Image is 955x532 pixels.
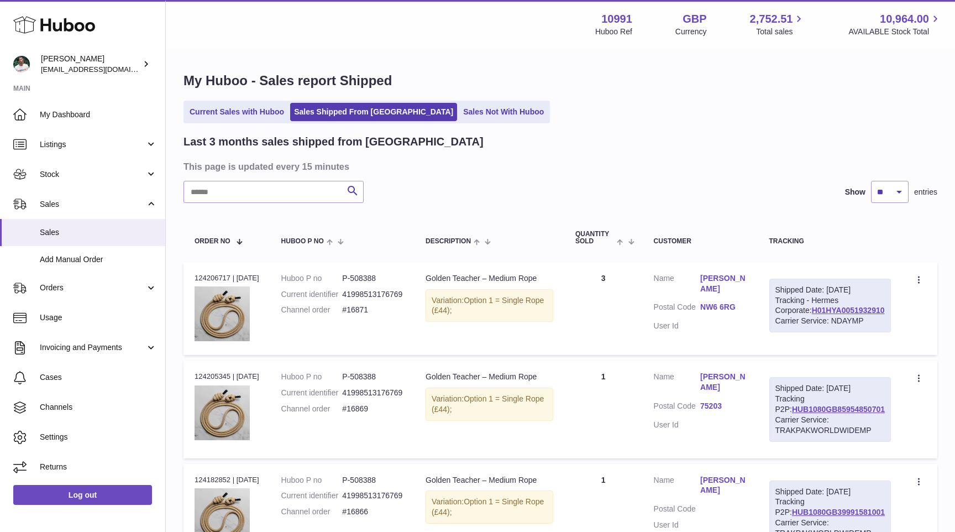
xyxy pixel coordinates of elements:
span: Sales [40,199,145,210]
dt: Postal Code [654,504,700,514]
span: Description [426,238,471,245]
a: [PERSON_NAME] [700,273,747,294]
dd: #16869 [342,404,403,414]
dt: Huboo P no [281,273,343,284]
span: AVAILABLE Stock Total [848,27,942,37]
div: 124206717 | [DATE] [195,273,259,283]
span: Quantity Sold [575,231,614,245]
dt: Current identifier [281,289,343,300]
td: 1 [564,361,643,458]
dt: Postal Code [654,302,700,315]
span: Usage [40,312,157,323]
a: Sales Shipped From [GEOGRAPHIC_DATA] [290,103,457,121]
div: 124205345 | [DATE] [195,372,259,382]
dd: 41998513176769 [342,289,403,300]
span: Option 1 = Single Rope (£44); [432,497,544,517]
a: 10,964.00 AVAILABLE Stock Total [848,12,942,37]
dd: P-508388 [342,372,403,382]
dt: Name [654,372,700,395]
span: Order No [195,238,230,245]
a: [PERSON_NAME] [700,475,747,496]
h3: This page is updated every 15 minutes [183,160,935,173]
dt: Huboo P no [281,372,343,382]
div: Tracking - Hermes Corporate: [769,279,891,333]
dt: Name [654,273,700,297]
div: Tracking [769,238,891,245]
div: Carrier Service: NDAYMP [775,316,885,326]
div: Customer [654,238,747,245]
span: Cases [40,372,157,383]
a: NW6 6RG [700,302,747,312]
span: [EMAIL_ADDRESS][DOMAIN_NAME] [41,65,162,74]
div: Currency [675,27,707,37]
span: Settings [40,432,157,442]
span: Returns [40,462,157,472]
img: 109911711102352.png [195,385,250,440]
div: Huboo Ref [595,27,632,37]
dd: #16871 [342,305,403,315]
a: HUB1080GB85954850701 [792,405,885,414]
dt: Huboo P no [281,475,343,486]
a: Log out [13,485,152,505]
img: timshieff@gmail.com [13,56,30,72]
dd: P-508388 [342,475,403,486]
strong: GBP [683,12,706,27]
span: Orders [40,283,145,293]
span: Option 1 = Single Rope (£44); [432,296,544,315]
dt: Channel order [281,305,343,315]
span: 10,964.00 [880,12,929,27]
span: Listings [40,139,145,150]
div: [PERSON_NAME] [41,54,140,75]
div: Golden Teacher – Medium Rope [426,372,553,382]
dd: 41998513176769 [342,491,403,501]
span: My Dashboard [40,109,157,120]
h2: Last 3 months sales shipped from [GEOGRAPHIC_DATA] [183,134,484,149]
div: Tracking P2P: [769,377,891,441]
div: Shipped Date: [DATE] [775,285,885,295]
img: 109911711102352.png [195,286,250,341]
span: Total sales [756,27,805,37]
span: entries [914,187,937,197]
strong: 10991 [601,12,632,27]
div: Carrier Service: TRAKPAKWORLDWIDEMP [775,415,885,436]
div: Variation: [426,289,553,322]
dt: Current identifier [281,388,343,398]
div: Golden Teacher – Medium Rope [426,273,553,284]
span: Channels [40,402,157,413]
a: HUB1080GB39991581001 [792,508,885,517]
span: 2,752.51 [750,12,793,27]
dt: User Id [654,420,700,430]
a: 75203 [700,401,747,411]
a: H01HYA0051932910 [812,306,885,315]
dt: Channel order [281,507,343,517]
label: Show [845,187,865,197]
dt: User Id [654,321,700,331]
span: Option 1 = Single Rope (£44); [432,394,544,414]
div: 124182852 | [DATE] [195,475,259,485]
dd: #16866 [342,507,403,517]
div: Golden Teacher – Medium Rope [426,475,553,486]
div: Variation: [426,491,553,524]
a: 2,752.51 Total sales [750,12,806,37]
a: Current Sales with Huboo [186,103,288,121]
a: Sales Not With Huboo [459,103,548,121]
div: Shipped Date: [DATE] [775,383,885,394]
h1: My Huboo - Sales report Shipped [183,72,937,90]
dd: 41998513176769 [342,388,403,398]
td: 3 [564,262,643,355]
span: Invoicing and Payments [40,342,145,353]
dt: Channel order [281,404,343,414]
div: Shipped Date: [DATE] [775,487,885,497]
span: Sales [40,227,157,238]
dt: User Id [654,520,700,530]
dd: P-508388 [342,273,403,284]
dt: Postal Code [654,401,700,414]
div: Variation: [426,388,553,421]
span: Huboo P no [281,238,324,245]
dt: Current identifier [281,491,343,501]
span: Stock [40,169,145,180]
a: [PERSON_NAME] [700,372,747,393]
span: Add Manual Order [40,254,157,265]
dt: Name [654,475,700,499]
